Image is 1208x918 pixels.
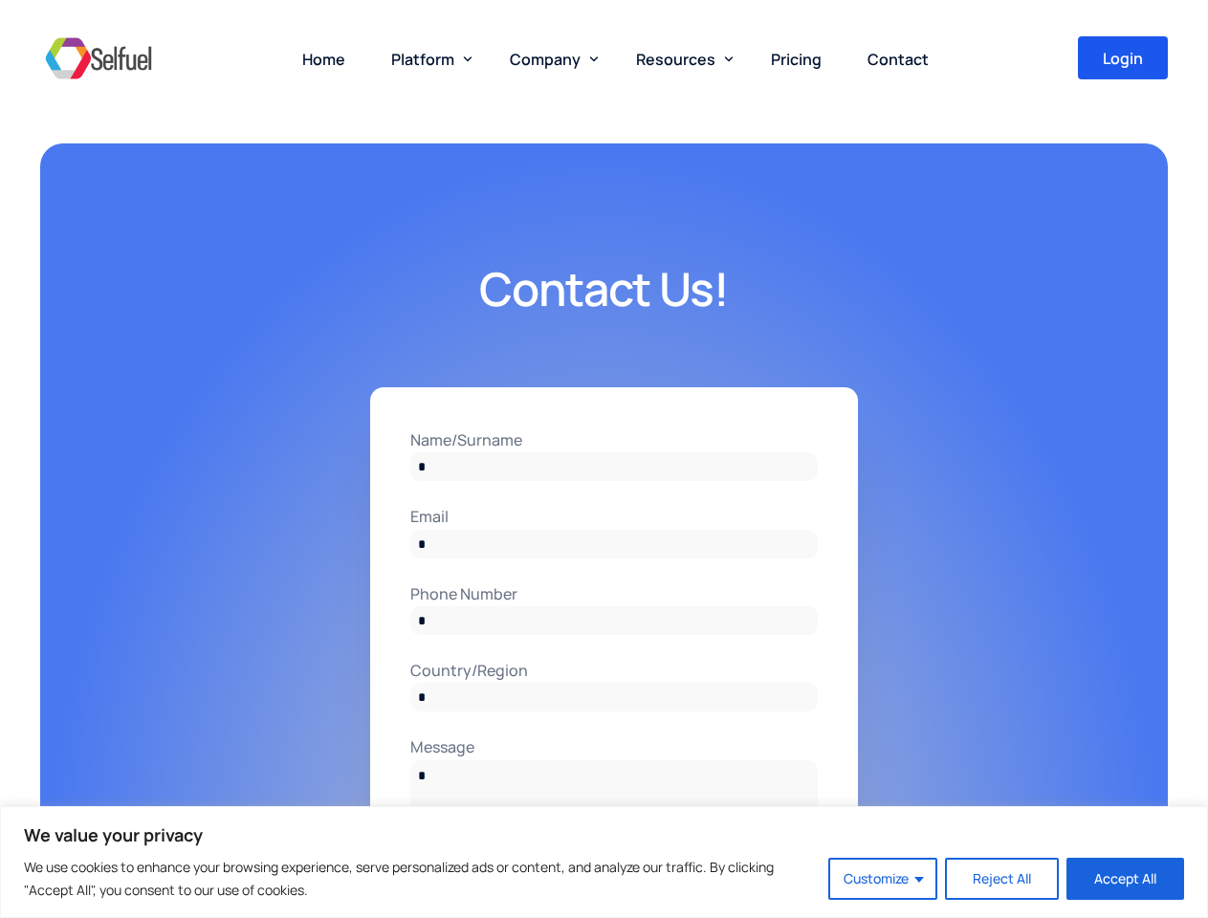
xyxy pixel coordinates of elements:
a: Login [1078,36,1168,79]
span: Company [510,49,581,70]
iframe: Chat Widget [1112,826,1208,918]
span: Platform [391,49,454,70]
label: Email [410,504,818,529]
label: Message [410,734,818,759]
h2: Contact Us! [117,258,1092,320]
img: Selfuel - Democratizing Innovation [40,30,157,87]
button: Accept All [1066,858,1184,900]
span: Login [1103,51,1143,66]
button: Customize [828,858,937,900]
label: Country/Region [410,658,818,683]
button: Reject All [945,858,1059,900]
label: Phone Number [410,581,818,606]
p: We use cookies to enhance your browsing experience, serve personalized ads or content, and analyz... [24,856,814,902]
span: Pricing [771,49,822,70]
span: Contact [868,49,929,70]
span: Home [302,49,345,70]
label: Name/Surname [410,427,818,452]
p: We value your privacy [24,823,1184,846]
span: Resources [636,49,715,70]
